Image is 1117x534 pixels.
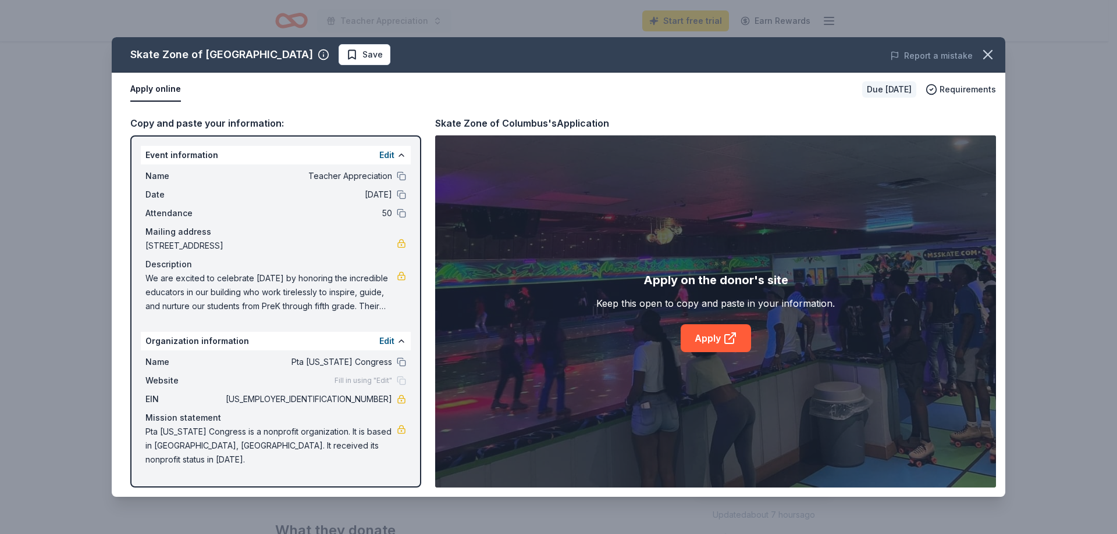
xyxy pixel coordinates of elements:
div: Apply on the donor's site [643,271,788,289]
span: Pta [US_STATE] Congress [223,355,392,369]
span: Attendance [145,206,223,220]
a: Apply [681,324,751,352]
button: Edit [379,334,394,348]
span: [STREET_ADDRESS] [145,239,397,253]
div: Due [DATE] [862,81,916,98]
span: EIN [145,392,223,406]
button: Edit [379,148,394,162]
span: Fill in using "Edit" [335,376,392,385]
button: Report a mistake [890,49,973,63]
span: Teacher Appreciation [223,169,392,183]
span: Name [145,169,223,183]
span: Pta [US_STATE] Congress is a nonprofit organization. It is based in [GEOGRAPHIC_DATA], [GEOGRAPHI... [145,425,397,467]
span: Website [145,374,223,388]
button: Requirements [926,83,996,96]
div: Skate Zone of [GEOGRAPHIC_DATA] [130,45,313,64]
span: Name [145,355,223,369]
div: Description [145,257,406,271]
div: Skate Zone of Columbus's Application [435,116,609,131]
div: Mailing address [145,225,406,239]
span: We are excited to celebrate [DATE] by honoring the incredible educators in our building who work ... [145,271,397,313]
div: Keep this open to copy and paste in your information. [596,296,835,310]
div: Organization information [141,332,411,350]
span: [US_EMPLOYER_IDENTIFICATION_NUMBER] [223,392,392,406]
span: [DATE] [223,188,392,202]
span: Save [362,48,383,62]
button: Apply online [130,77,181,102]
div: Event information [141,146,411,164]
span: Date [145,188,223,202]
button: Save [339,44,390,65]
span: Requirements [940,83,996,96]
div: Mission statement [145,411,406,425]
div: Copy and paste your information: [130,116,421,131]
span: 50 [223,206,392,220]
